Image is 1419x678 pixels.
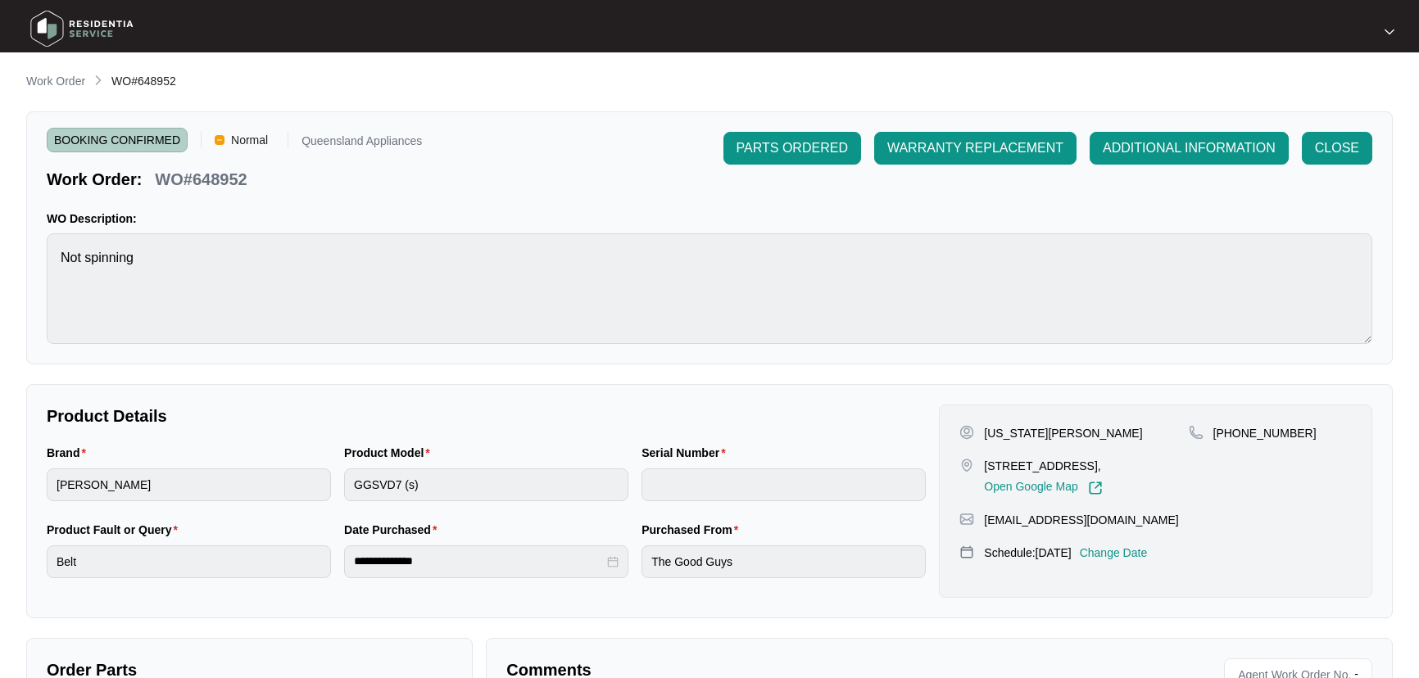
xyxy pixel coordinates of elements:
p: Change Date [1080,545,1148,561]
img: dropdown arrow [1385,28,1394,36]
span: Normal [224,128,274,152]
p: WO Description: [47,210,1372,227]
img: map-pin [959,458,974,472]
span: WO#648952 [111,75,176,88]
p: Product Details [47,405,926,427]
button: WARRANTY REPLACEMENT [874,132,1077,165]
p: WO#648952 [155,168,247,191]
a: Work Order [23,73,88,91]
img: Vercel Logo [215,135,224,145]
span: WARRANTY REPLACEMENT [887,138,1063,158]
p: [EMAIL_ADDRESS][DOMAIN_NAME] [984,512,1178,528]
p: [STREET_ADDRESS], [984,458,1102,474]
img: chevron-right [92,74,105,87]
p: Queensland Appliances [301,135,422,152]
label: Date Purchased [344,522,443,538]
img: residentia service logo [25,4,139,53]
p: Work Order [26,73,85,89]
input: Brand [47,468,331,501]
input: Product Model [344,468,628,501]
img: map-pin [1189,425,1204,440]
button: CLOSE [1302,132,1372,165]
input: Product Fault or Query [47,545,331,578]
label: Purchased From [641,522,745,538]
textarea: Not spinning [47,233,1372,344]
p: Work Order: [47,168,142,191]
a: Open Google Map [984,481,1102,495]
button: ADDITIONAL INFORMATION [1090,132,1289,165]
input: Date Purchased [354,553,604,570]
img: user-pin [959,425,974,440]
img: map-pin [959,512,974,527]
span: PARTS ORDERED [737,138,848,158]
img: map-pin [959,545,974,559]
label: Product Fault or Query [47,522,184,538]
input: Serial Number [641,468,926,501]
p: [PHONE_NUMBER] [1213,425,1317,441]
img: Link-External [1088,481,1103,495]
label: Product Model [344,445,437,461]
span: BOOKING CONFIRMED [47,128,188,152]
button: PARTS ORDERED [723,132,861,165]
span: CLOSE [1315,138,1359,158]
p: [US_STATE][PERSON_NAME] [984,425,1142,441]
p: Schedule: [DATE] [984,545,1071,561]
label: Serial Number [641,445,732,461]
input: Purchased From [641,545,926,578]
label: Brand [47,445,93,461]
span: ADDITIONAL INFORMATION [1103,138,1276,158]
